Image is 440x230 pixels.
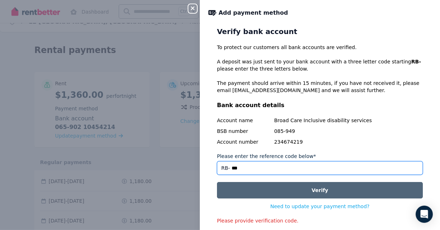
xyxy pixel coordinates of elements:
p: The payment should arrive within 15 minutes, if you have not received it, please email and we wil... [217,80,423,94]
div: Open Intercom Messenger [416,206,433,223]
span: 085-949 [274,128,423,135]
label: Please enter the reference code below* [217,153,316,160]
p: Please provide verification code. [217,217,423,224]
p: Bank account details [217,101,423,110]
button: Verify [217,182,423,198]
div: Account name [217,117,271,124]
strong: RB- [411,59,421,64]
h2: Verify bank account [217,27,423,37]
p: A deposit was just sent to your bank account with a three letter code starting please enter the t... [217,58,423,72]
span: 234674219 [274,138,423,145]
div: Account number [217,138,271,145]
div: BSB number [217,128,271,135]
a: [EMAIL_ADDRESS][DOMAIN_NAME] [232,87,320,93]
span: Broad Care Inclusive disability services [274,117,423,124]
span: Add payment method [219,9,288,17]
button: Need to update your payment method? [270,203,370,210]
p: To protect our customers all bank accounts are verified. [217,44,423,51]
